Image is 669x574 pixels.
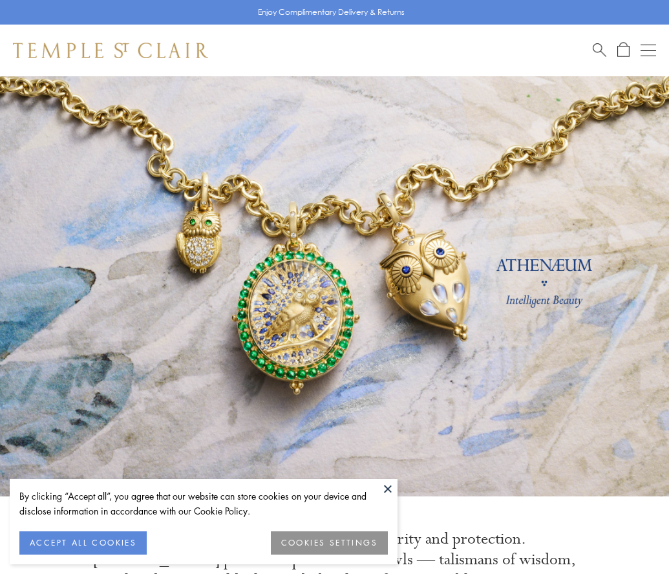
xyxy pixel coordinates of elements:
[271,531,388,555] button: COOKIES SETTINGS
[19,531,147,555] button: ACCEPT ALL COOKIES
[641,43,656,58] button: Open navigation
[617,42,630,58] a: Open Shopping Bag
[258,6,405,19] p: Enjoy Complimentary Delivery & Returns
[13,43,208,58] img: Temple St. Clair
[19,489,388,518] div: By clicking “Accept all”, you agree that our website can store cookies on your device and disclos...
[593,42,606,58] a: Search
